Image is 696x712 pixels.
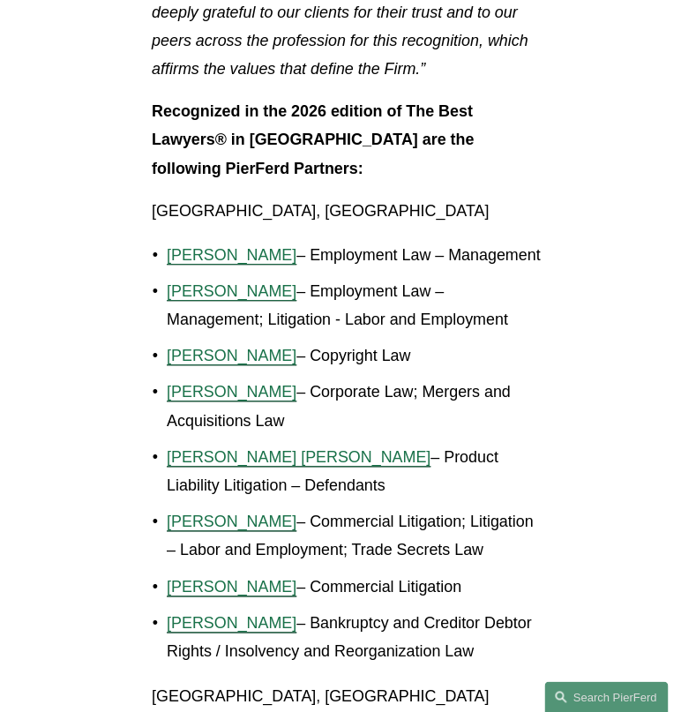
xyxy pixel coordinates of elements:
[167,448,430,466] a: [PERSON_NAME] [PERSON_NAME]
[167,378,544,434] p: – Corporate Law; Mergers and Acquisitions Law
[167,341,544,370] p: – Copyright Law
[167,443,544,499] p: – Product Liability Litigation – Defendants
[167,383,296,401] a: [PERSON_NAME]
[167,347,296,364] a: [PERSON_NAME]
[167,507,544,564] p: – Commercial Litigation; Litigation – Labor and Employment; Trade Secrets Law
[167,282,296,300] a: [PERSON_NAME]
[152,102,478,176] strong: Recognized in the 2026 edition of The Best Lawyers® in [GEOGRAPHIC_DATA] are the following PierFe...
[152,681,544,709] p: [GEOGRAPHIC_DATA], [GEOGRAPHIC_DATA]
[544,681,668,712] a: Search this site
[167,246,296,264] a: [PERSON_NAME]
[167,573,544,601] p: – Commercial Litigation
[167,513,296,530] a: [PERSON_NAME]
[167,241,544,269] p: – Employment Law – Management
[167,614,296,632] a: [PERSON_NAME]
[167,578,296,596] a: [PERSON_NAME]
[167,609,544,665] p: – Bankruptcy and Creditor Debtor Rights / Insolvency and Reorganization Law
[152,197,544,225] p: [GEOGRAPHIC_DATA], [GEOGRAPHIC_DATA]
[167,277,544,334] p: – Employment Law – Management; Litigation - Labor and Employment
